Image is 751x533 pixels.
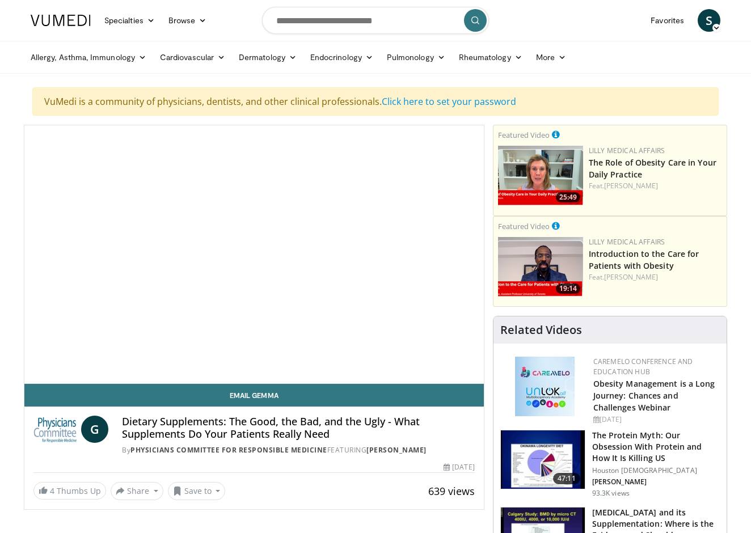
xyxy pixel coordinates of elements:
[122,416,474,440] h4: Dietary Supplements: The Good, the Bad, and the Ugly - What Supplements Do Your Patients Really Need
[32,87,719,116] div: VuMedi is a community of physicians, dentists, and other clinical professionals.
[604,272,658,282] a: [PERSON_NAME]
[604,181,658,191] a: [PERSON_NAME]
[452,46,529,69] a: Rheumatology
[122,445,474,455] div: By FEATURING
[529,46,573,69] a: More
[556,192,580,202] span: 25:49
[24,384,484,407] a: Email Gemma
[589,146,665,155] a: Lilly Medical Affairs
[153,46,232,69] a: Cardiovascular
[498,146,583,205] img: e1208b6b-349f-4914-9dd7-f97803bdbf1d.png.150x105_q85_crop-smart_upscale.png
[50,485,54,496] span: 4
[366,445,427,455] a: [PERSON_NAME]
[698,9,720,32] a: S
[498,221,550,231] small: Featured Video
[262,7,489,34] input: Search topics, interventions
[428,484,475,498] span: 639 views
[592,477,720,487] p: [PERSON_NAME]
[33,482,106,500] a: 4 Thumbs Up
[498,237,583,297] a: 19:14
[589,157,716,180] a: The Role of Obesity Care in Your Daily Practice
[162,9,214,32] a: Browse
[81,416,108,443] a: G
[593,414,718,425] div: [DATE]
[515,357,575,416] img: 45df64a9-a6de-482c-8a90-ada250f7980c.png.150x105_q85_autocrop_double_scale_upscale_version-0.2.jpg
[111,482,163,500] button: Share
[644,9,691,32] a: Favorites
[168,482,226,500] button: Save to
[444,462,474,472] div: [DATE]
[232,46,303,69] a: Dermatology
[593,378,715,413] a: Obesity Management is a Long Journey: Chances and Challenges Webinar
[592,489,630,498] p: 93.3K views
[589,248,699,271] a: Introduction to the Care for Patients with Obesity
[589,237,665,247] a: Lilly Medical Affairs
[130,445,327,455] a: Physicians Committee for Responsible Medicine
[98,9,162,32] a: Specialties
[592,430,720,464] h3: The Protein Myth: Our Obsession With Protein and How It Is Killing US
[592,466,720,475] p: Houston [DEMOGRAPHIC_DATA]
[501,430,585,489] img: b7b8b05e-5021-418b-a89a-60a270e7cf82.150x105_q85_crop-smart_upscale.jpg
[303,46,380,69] a: Endocrinology
[24,46,153,69] a: Allergy, Asthma, Immunology
[556,284,580,294] span: 19:14
[498,237,583,297] img: acc2e291-ced4-4dd5-b17b-d06994da28f3.png.150x105_q85_crop-smart_upscale.png
[380,46,452,69] a: Pulmonology
[500,323,582,337] h4: Related Videos
[31,15,91,26] img: VuMedi Logo
[589,181,722,191] div: Feat.
[589,272,722,282] div: Feat.
[500,430,720,498] a: 47:11 The Protein Myth: Our Obsession With Protein and How It Is Killing US Houston [DEMOGRAPHIC_...
[553,473,580,484] span: 47:11
[33,416,77,443] img: Physicians Committee for Responsible Medicine
[382,95,516,108] a: Click here to set your password
[24,125,484,384] video-js: Video Player
[593,357,693,377] a: CaReMeLO Conference and Education Hub
[498,146,583,205] a: 25:49
[498,130,550,140] small: Featured Video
